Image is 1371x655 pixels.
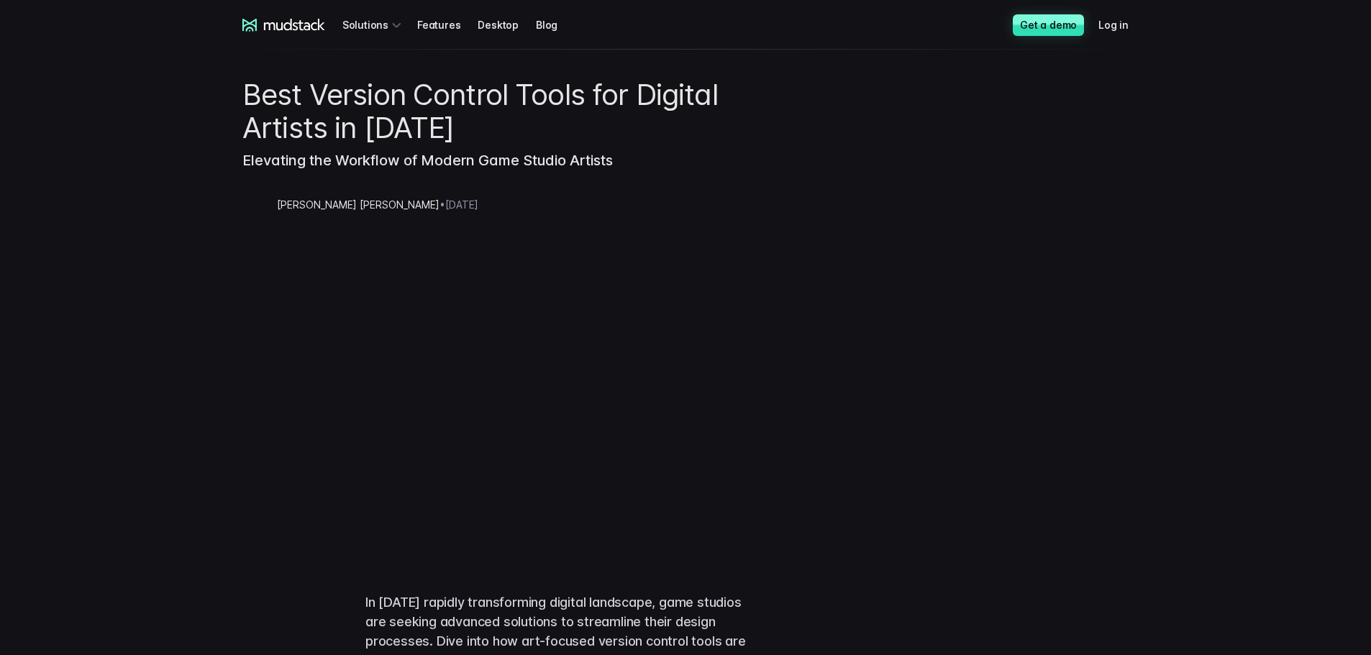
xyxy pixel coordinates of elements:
[242,78,761,145] h1: Best Version Control Tools for Digital Artists in [DATE]
[478,12,536,38] a: Desktop
[342,12,406,38] div: Solutions
[536,12,575,38] a: Blog
[1098,12,1146,38] a: Log in
[439,198,478,211] span: • [DATE]
[277,198,439,211] span: [PERSON_NAME] [PERSON_NAME]
[242,145,761,170] h3: Elevating the Workflow of Modern Game Studio Artists
[242,19,325,32] a: mudstack logo
[1013,14,1084,36] a: Get a demo
[417,12,478,38] a: Features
